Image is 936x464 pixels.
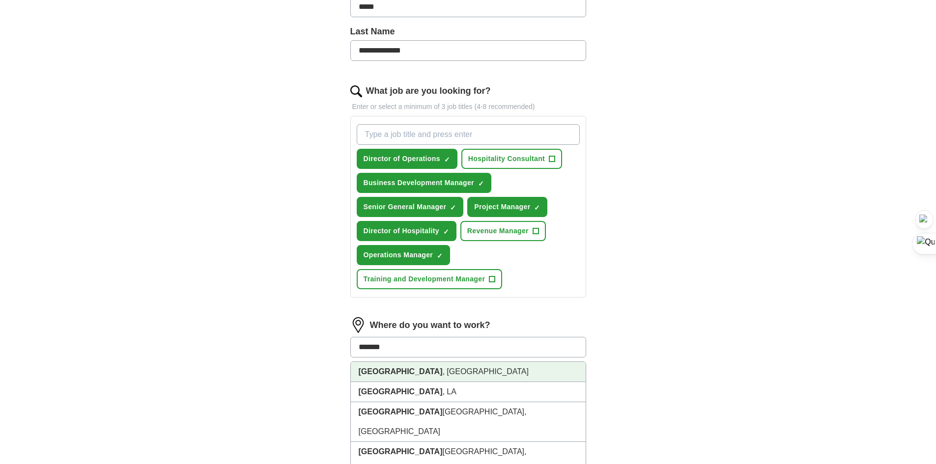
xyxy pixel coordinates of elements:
[370,319,490,332] label: Where do you want to work?
[468,154,545,164] span: Hospitality Consultant
[357,221,456,241] button: Director of Hospitality✓
[364,250,433,260] span: Operations Manager
[359,447,443,456] strong: [GEOGRAPHIC_DATA]
[359,387,443,396] strong: [GEOGRAPHIC_DATA]
[474,202,530,212] span: Project Manager
[460,221,546,241] button: Revenue Manager
[364,178,474,188] span: Business Development Manager
[467,226,529,236] span: Revenue Manager
[443,228,449,236] span: ✓
[350,25,586,38] label: Last Name
[357,245,451,265] button: Operations Manager✓
[444,156,450,164] span: ✓
[467,197,547,217] button: Project Manager✓
[364,226,439,236] span: Director of Hospitality
[478,180,484,188] span: ✓
[357,197,464,217] button: Senior General Manager✓
[357,173,491,193] button: Business Development Manager✓
[350,317,366,333] img: location.png
[351,362,586,382] li: , [GEOGRAPHIC_DATA]
[350,102,586,112] p: Enter or select a minimum of 3 job titles (4-8 recommended)
[437,252,443,260] span: ✓
[351,402,586,442] li: [GEOGRAPHIC_DATA], [GEOGRAPHIC_DATA]
[359,408,443,416] strong: [GEOGRAPHIC_DATA]
[364,274,485,284] span: Training and Development Manager
[450,204,456,212] span: ✓
[357,149,457,169] button: Director of Operations✓
[357,124,580,145] input: Type a job title and press enter
[351,382,586,402] li: , LA
[364,202,447,212] span: Senior General Manager
[364,154,440,164] span: Director of Operations
[350,85,362,97] img: search.png
[359,367,443,376] strong: [GEOGRAPHIC_DATA]
[357,269,503,289] button: Training and Development Manager
[534,204,540,212] span: ✓
[366,84,491,98] label: What job are you looking for?
[461,149,562,169] button: Hospitality Consultant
